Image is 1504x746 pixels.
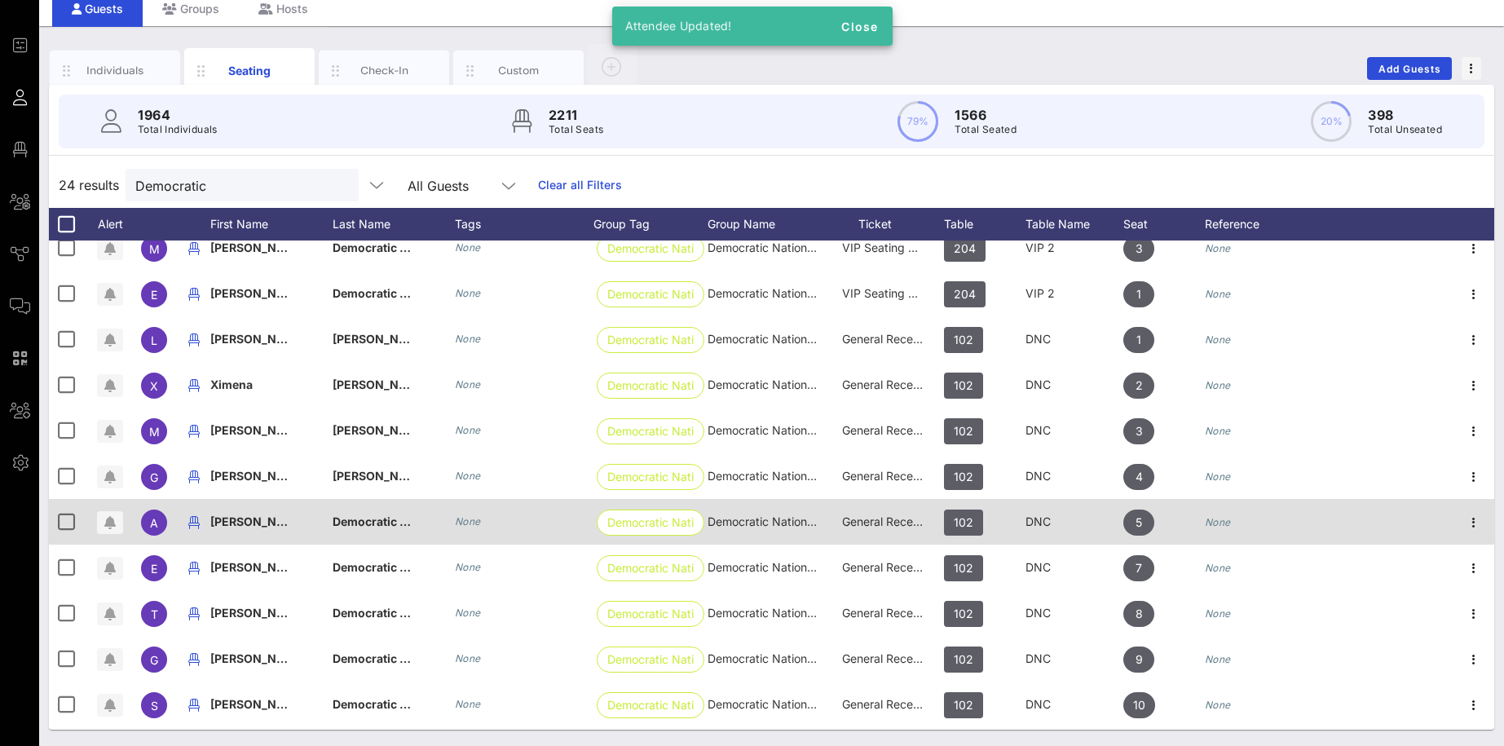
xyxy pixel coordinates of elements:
span: Democratic National Committee [708,514,877,528]
span: General Reception [842,697,940,711]
span: Democratic Nation… [607,556,694,580]
i: None [1205,562,1231,574]
span: Democratic Nation… [607,693,694,717]
span: 204 [954,236,976,262]
span: General Reception [842,514,940,528]
i: None [455,470,481,482]
a: Clear all Filters [538,176,622,194]
span: [PERSON_NAME] [210,606,307,620]
span: Ximena [210,377,253,391]
span: 3 [1136,418,1143,444]
p: Total Individuals [138,121,218,138]
span: L [151,333,157,347]
div: Ticket [822,208,944,241]
span: Democratic Nation… [607,647,694,672]
i: None [455,515,481,527]
div: Seat [1123,208,1205,241]
p: Total Seats [549,121,603,138]
i: None [1205,653,1231,665]
div: DNC [1025,316,1123,362]
p: 2211 [549,105,603,125]
i: None [455,607,481,619]
span: G [150,470,158,484]
span: [PERSON_NAME] [210,651,307,665]
span: General Reception [842,469,940,483]
i: None [455,698,481,710]
div: DNC [1025,636,1123,682]
div: VIP 2 [1025,225,1123,271]
i: None [1205,379,1231,391]
i: None [455,287,481,299]
span: 102 [954,510,973,536]
div: DNC [1025,590,1123,636]
span: Democratic National Committee [708,423,877,437]
p: Total Unseated [1368,121,1442,138]
div: DNC [1025,682,1123,727]
span: M [149,242,160,256]
div: All Guests [408,179,469,193]
span: 102 [954,418,973,444]
span: E [151,288,157,302]
span: General Reception [842,332,940,346]
span: Democratic National Committee [333,606,510,620]
span: General Reception [842,423,940,437]
div: Tags [455,208,593,241]
div: Last Name [333,208,455,241]
span: Attendee Updated! [625,19,732,33]
div: Table Name [1025,208,1123,241]
span: General Reception [842,651,940,665]
span: 9 [1136,647,1143,673]
span: 204 [954,281,976,307]
div: Alert [90,208,130,241]
div: DNC [1025,362,1123,408]
div: Reference [1205,208,1303,241]
i: None [455,561,481,573]
i: None [1205,607,1231,620]
span: Democratic National Committee [708,469,877,483]
span: Democratic Nation… [607,328,694,352]
span: S [151,699,158,713]
span: Democratic Nation… [607,419,694,444]
div: VIP 2 [1025,271,1123,316]
i: None [1205,425,1231,437]
span: G [150,653,158,667]
div: Individuals [79,63,152,78]
span: Democratic Nation… [607,282,694,307]
span: 102 [954,327,973,353]
div: DNC [1025,499,1123,545]
span: [PERSON_NAME] [333,469,429,483]
div: Group Name [708,208,822,241]
div: Custom [483,63,555,78]
span: X [150,379,158,393]
span: 1 [1136,327,1141,353]
i: None [1205,288,1231,300]
div: Seating [214,62,286,79]
span: 5 [1136,510,1142,536]
span: 24 results [59,175,119,195]
span: [PERSON_NAME] [333,423,429,437]
span: [PERSON_NAME] [210,286,307,300]
span: Democratic National Committee [333,697,510,711]
span: E [151,562,157,576]
span: 102 [954,464,973,490]
p: 1566 [955,105,1017,125]
div: Check-In [348,63,421,78]
span: 102 [954,647,973,673]
span: General Reception [842,606,940,620]
span: VIP Seating & Chair's Private Reception [842,286,1053,300]
span: Democratic National Committee [708,332,877,346]
span: 10 [1133,692,1145,718]
span: VIP Seating & Chair's Private Reception [842,241,1053,254]
span: General Reception [842,377,940,391]
span: Democratic National Committee [708,286,877,300]
span: [PERSON_NAME] [333,377,429,391]
button: Close [834,11,886,41]
span: Democratic Nation… [607,373,694,398]
i: None [1205,470,1231,483]
span: Democratic National Committee [708,241,877,254]
span: 1 [1136,281,1141,307]
div: All Guests [398,169,528,201]
span: 102 [954,555,973,581]
i: None [455,424,481,436]
span: 4 [1136,464,1143,490]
